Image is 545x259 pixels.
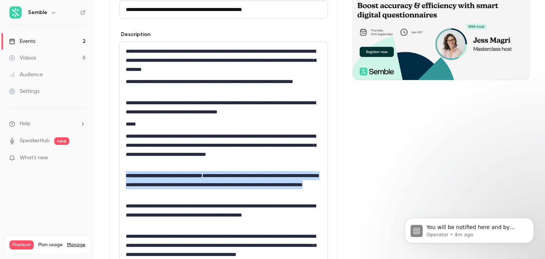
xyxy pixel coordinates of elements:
[119,31,150,38] label: Description
[36,225,42,231] button: Upload attachment
[12,152,118,175] div: You will be notified here and by email ( )
[6,148,145,196] div: Operator says…
[20,120,31,128] span: Help
[119,3,133,17] button: Home
[22,4,34,16] img: Profile image for Operator
[28,9,47,16] h6: Semble
[9,120,86,128] li: help-dropdown-opener
[24,225,30,231] button: Gif picker
[27,44,145,142] div: Hi there - a quick one for you - when I'm creating the copy for a webinar or i'm copying and past...
[67,242,85,248] a: Manage
[130,222,142,234] button: Send a message…
[9,71,43,78] div: Audience
[9,6,22,19] img: Semble
[133,3,147,17] div: Close
[20,137,50,145] a: SpeakerHub
[6,148,124,179] div: You will be notified here and by email ([PERSON_NAME][EMAIL_ADDRESS][DOMAIN_NAME])Operator • 4m ago
[394,202,545,255] iframe: Intercom notifications message
[33,48,139,137] div: Hi there - a quick one for you - when I'm creating the copy for a webinar or i'm copying and past...
[9,38,35,45] div: Events
[20,154,48,162] span: What's new
[6,209,145,222] textarea: Message…
[48,225,54,231] button: Start recording
[5,3,19,17] button: go back
[12,225,18,231] button: Emoji picker
[37,7,64,13] h1: Operator
[12,181,56,185] div: Operator • 4m ago
[9,54,36,62] div: Videos
[12,160,107,174] a: [PERSON_NAME][EMAIL_ADDRESS][DOMAIN_NAME]
[38,242,62,248] span: Plan usage
[9,240,34,250] span: Premium
[9,88,39,95] div: Settings
[6,44,145,148] div: user says…
[54,137,69,145] span: new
